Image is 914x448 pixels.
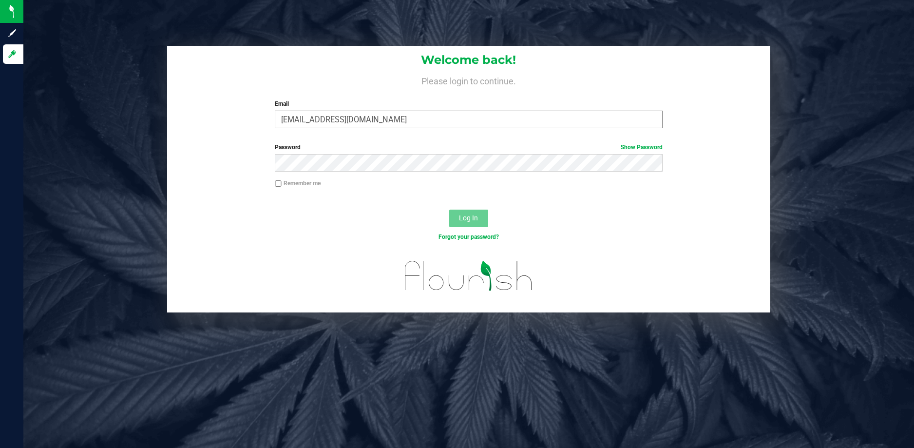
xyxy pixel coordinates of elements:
[275,179,321,188] label: Remember me
[449,210,488,227] button: Log In
[167,74,771,86] h4: Please login to continue.
[7,49,17,59] inline-svg: Log in
[621,144,663,151] a: Show Password
[393,252,544,300] img: flourish_logo.svg
[438,234,499,240] a: Forgot your password?
[275,144,301,151] span: Password
[459,214,478,222] span: Log In
[167,54,771,66] h1: Welcome back!
[7,28,17,38] inline-svg: Sign up
[275,180,282,187] input: Remember me
[275,99,663,108] label: Email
